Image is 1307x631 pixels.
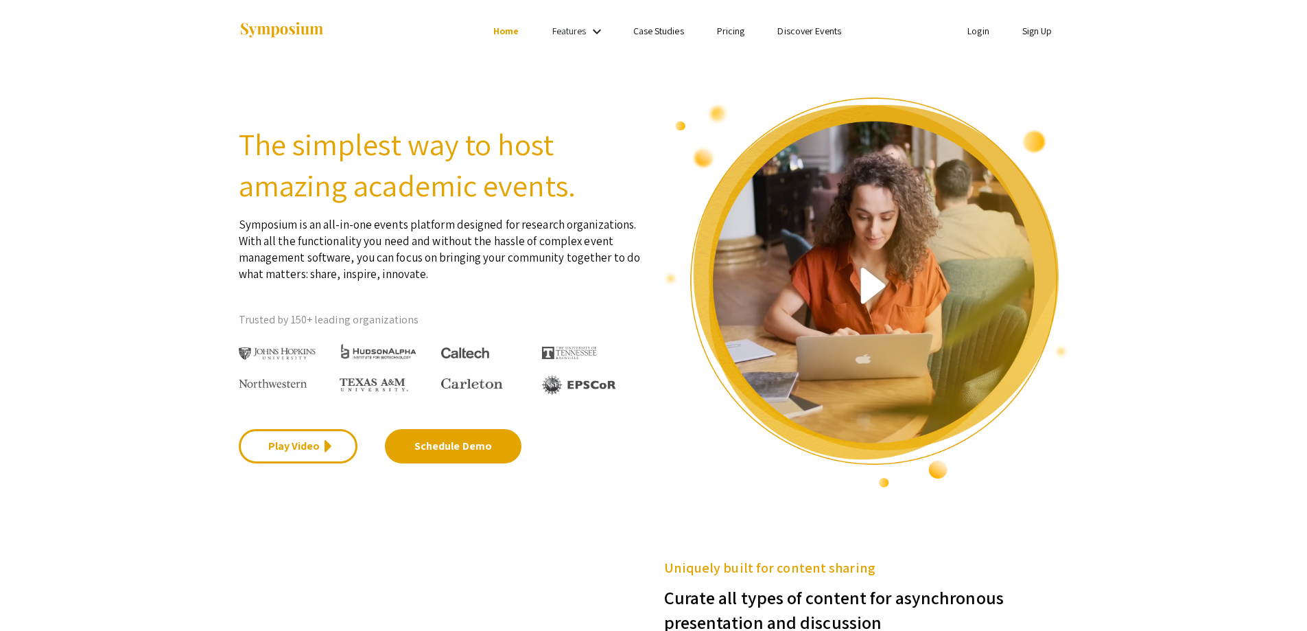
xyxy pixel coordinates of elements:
[239,206,644,282] p: Symposium is an all-in-one events platform designed for research organizations. With all the func...
[385,429,521,463] a: Schedule Demo
[717,25,745,37] a: Pricing
[664,96,1069,489] img: video overview of Symposium
[441,378,503,389] img: Carleton
[239,124,644,206] h2: The simplest way to host amazing academic events.
[777,25,841,37] a: Discover Events
[542,347,597,359] img: The University of Tennessee
[239,429,357,463] a: Play Video
[542,375,617,395] img: EPSCOR
[10,569,58,621] iframe: Chat
[239,379,307,387] img: Northwestern
[552,25,587,37] a: Features
[340,343,417,359] img: HudsonAlpha
[493,25,519,37] a: Home
[340,378,408,392] img: Texas A&M University
[1022,25,1052,37] a: Sign Up
[239,310,644,330] p: Trusted by 150+ leading organizations
[633,25,684,37] a: Case Studies
[589,23,605,40] mat-icon: Expand Features list
[239,21,325,40] img: Symposium by ForagerOne
[967,25,989,37] a: Login
[664,558,1069,578] h5: Uniquely built for content sharing
[239,347,316,360] img: Johns Hopkins University
[441,347,489,359] img: Caltech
